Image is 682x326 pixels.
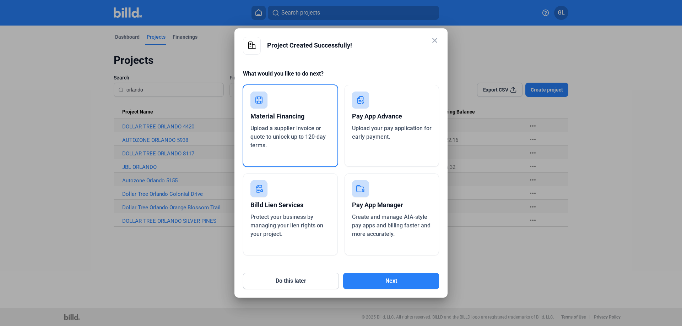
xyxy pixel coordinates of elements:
[352,125,432,140] span: Upload your pay application for early payment.
[243,273,339,289] button: Do this later
[431,36,439,45] mat-icon: close
[267,37,439,54] div: Project Created Successfully!
[352,109,432,124] div: Pay App Advance
[352,214,431,237] span: Create and manage AIA-style pay apps and billing faster and more accurately.
[250,109,330,124] div: Material Financing
[343,273,439,289] button: Next
[250,197,330,213] div: Billd Lien Services
[250,214,323,237] span: Protect your business by managing your lien rights on your project.
[250,125,326,149] span: Upload a supplier invoice or quote to unlock up to 120-day terms.
[243,70,439,85] div: What would you like to do next?
[352,197,432,213] div: Pay App Manager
